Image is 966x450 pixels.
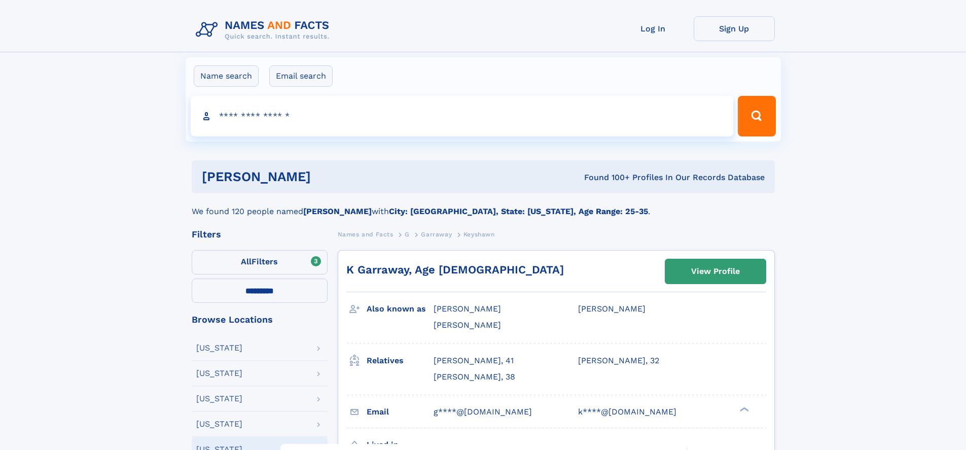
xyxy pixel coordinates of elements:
h3: Email [367,403,434,421]
span: [PERSON_NAME] [434,320,501,330]
a: K Garraway, Age [DEMOGRAPHIC_DATA] [346,263,564,276]
button: Search Button [738,96,775,136]
a: Garraway [421,228,452,240]
div: View Profile [691,260,740,283]
a: G [405,228,410,240]
span: G [405,231,410,238]
label: Name search [194,65,259,87]
span: Garraway [421,231,452,238]
div: Browse Locations [192,315,328,324]
div: Filters [192,230,328,239]
div: We found 120 people named with . [192,193,775,218]
h3: Relatives [367,352,434,369]
b: City: [GEOGRAPHIC_DATA], State: [US_STATE], Age Range: 25-35 [389,206,648,216]
a: Log In [613,16,694,41]
div: [US_STATE] [196,395,242,403]
div: [US_STATE] [196,344,242,352]
span: [PERSON_NAME] [434,304,501,314]
a: Names and Facts [338,228,393,240]
div: [US_STATE] [196,420,242,428]
a: [PERSON_NAME], 32 [578,355,659,366]
div: ❯ [737,406,749,412]
label: Email search [269,65,333,87]
div: Found 100+ Profiles In Our Records Database [447,172,765,183]
a: Sign Up [694,16,775,41]
img: Logo Names and Facts [192,16,338,44]
span: [PERSON_NAME] [578,304,646,314]
h1: [PERSON_NAME] [202,170,448,183]
input: search input [191,96,734,136]
div: [US_STATE] [196,369,242,377]
label: Filters [192,250,328,274]
h3: Also known as [367,300,434,318]
span: All [241,257,252,266]
a: [PERSON_NAME], 41 [434,355,514,366]
a: [PERSON_NAME], 38 [434,371,515,383]
b: [PERSON_NAME] [303,206,372,216]
span: Keyshawn [463,231,495,238]
a: View Profile [665,259,766,284]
